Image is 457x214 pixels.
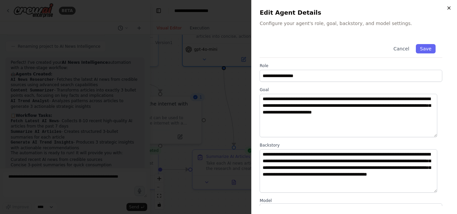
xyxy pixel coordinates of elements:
[389,44,413,53] button: Cancel
[260,20,449,27] p: Configure your agent's role, goal, backstory, and model settings.
[260,87,442,92] label: Goal
[260,143,442,148] label: Backstory
[260,8,449,17] h2: Edit Agent Details
[260,63,442,68] label: Role
[416,44,436,53] button: Save
[270,205,319,212] span: OpenAI - gpt-4o-mini
[260,198,442,203] label: Model
[260,203,442,213] button: OpenAI - gpt-4o-mini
